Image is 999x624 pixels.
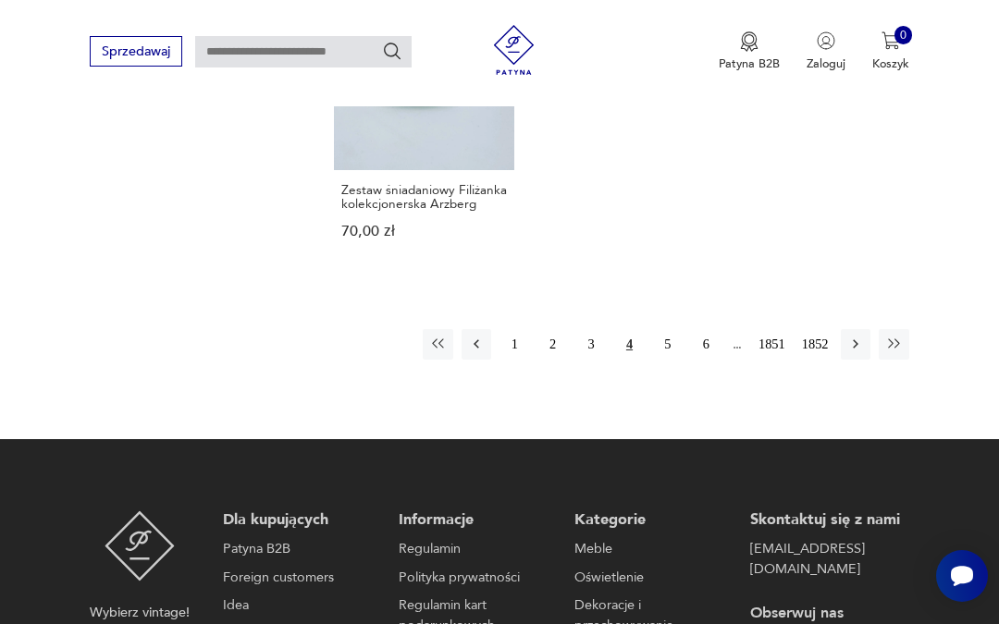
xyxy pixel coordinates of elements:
p: Kategorie [574,510,725,531]
a: Idea [223,595,374,616]
a: Meble [574,539,725,559]
a: Ikona medaluPatyna B2B [719,31,780,72]
button: 1851 [754,329,789,359]
button: 4 [614,329,644,359]
button: 2 [538,329,568,359]
img: Ikona medalu [740,31,758,52]
iframe: Smartsupp widget button [936,550,988,602]
div: 0 [894,26,913,44]
p: Dla kupujących [223,510,374,531]
a: Patyna B2B [223,539,374,559]
img: Ikona koszyka [882,31,900,50]
a: Oświetlenie [574,568,725,588]
p: 70,00 zł [341,225,507,239]
img: Ikonka użytkownika [817,31,835,50]
button: 1 [499,329,529,359]
a: Foreign customers [223,568,374,588]
p: Obserwuj nas [750,604,901,624]
p: Zaloguj [807,55,845,72]
img: Patyna - sklep z meblami i dekoracjami vintage [483,25,545,75]
button: Sprzedawaj [90,36,181,67]
a: Regulamin [399,539,549,559]
button: Patyna B2B [719,31,780,72]
p: Skontaktuj się z nami [750,510,901,531]
p: Patyna B2B [719,55,780,72]
button: 5 [653,329,683,359]
a: Polityka prywatności [399,568,549,588]
button: 6 [691,329,721,359]
p: Koszyk [872,55,909,72]
h3: Zestaw śniadaniowy Filiżanka kolekcjonerska Arzberg [341,183,507,212]
p: Wybierz vintage! [90,603,190,623]
button: 1852 [797,329,832,359]
button: Szukaj [382,41,402,61]
button: Zaloguj [807,31,845,72]
img: Patyna - sklep z meblami i dekoracjami vintage [105,510,176,581]
a: Sprzedawaj [90,47,181,58]
a: [EMAIL_ADDRESS][DOMAIN_NAME] [750,539,901,579]
button: 0Koszyk [872,31,909,72]
button: 3 [576,329,606,359]
p: Informacje [399,510,549,531]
